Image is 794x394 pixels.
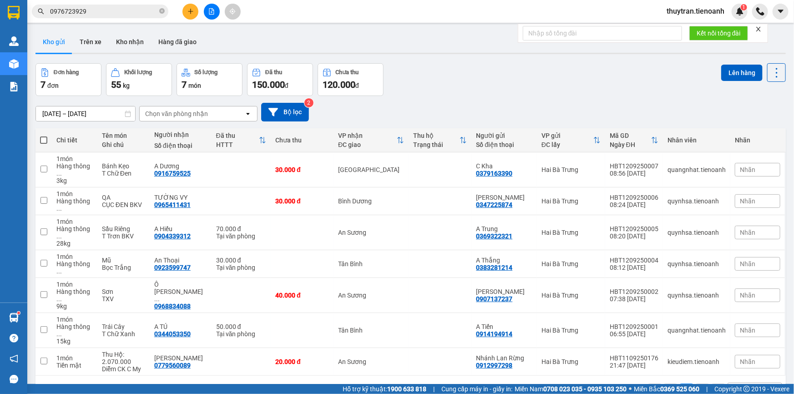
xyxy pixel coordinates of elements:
[216,141,259,148] div: HTTT
[10,334,18,343] span: question-circle
[154,362,191,369] div: 0779560089
[56,218,93,225] div: 1 món
[216,323,266,330] div: 50.000 đ
[541,260,601,268] div: Hai Bà Trưng
[151,31,204,53] button: Hàng đã giao
[343,384,426,394] span: Hỗ trợ kỹ thuật:
[124,69,152,76] div: Khối lượng
[102,323,145,330] div: Trái Cây
[476,232,512,240] div: 0369322321
[660,385,699,393] strong: 0369 525 060
[244,110,252,117] svg: open
[56,190,93,197] div: 1 món
[56,197,93,212] div: Hàng thông thường
[610,225,658,232] div: HBT1209250005
[56,323,93,338] div: Hàng thông thường
[338,197,404,205] div: Bình Dương
[159,7,165,16] span: close-circle
[610,162,658,170] div: HBT1209250007
[102,365,145,373] div: Diễm CK C My
[56,225,93,240] div: Hàng thông thường
[476,354,532,362] div: Nhánh Lan Rừng
[721,65,763,81] button: Lên hàng
[56,232,62,240] span: ...
[154,162,207,170] div: A Dương
[275,197,329,205] div: 30.000 đ
[154,194,207,201] div: TƯỜNG VY
[56,177,93,184] div: 3 kg
[102,132,145,139] div: Tên món
[476,201,512,208] div: 0347225874
[740,229,755,236] span: Nhãn
[476,225,532,232] div: A Trung
[336,69,359,76] div: Chưa thu
[668,229,726,236] div: quynhsa.tienoanh
[9,59,19,69] img: warehouse-icon
[111,79,121,90] span: 55
[476,257,532,264] div: A Thắng
[56,362,93,369] div: Tiền mặt
[387,385,426,393] strong: 1900 633 818
[154,323,207,330] div: A TÚ
[610,264,658,271] div: 08:12 [DATE]
[187,8,194,15] span: plus
[154,257,207,264] div: An Thoại
[318,63,384,96] button: Chưa thu120.000đ
[740,197,755,205] span: Nhãn
[740,358,755,365] span: Nhãn
[433,384,435,394] span: |
[610,362,658,369] div: 21:47 [DATE]
[154,232,191,240] div: 0904339312
[154,170,191,177] div: 0916759525
[515,384,627,394] span: Miền Nam
[54,69,79,76] div: Đơn hàng
[275,136,329,144] div: Chưa thu
[56,330,62,338] span: ...
[413,132,460,139] div: Thu hộ
[743,386,750,392] span: copyright
[773,4,789,20] button: caret-down
[740,327,755,334] span: Nhãn
[56,338,93,345] div: 15 kg
[659,5,732,17] span: thuytran.tienoanh
[145,109,208,118] div: Chọn văn phòng nhận
[441,384,512,394] span: Cung cấp máy in - giấy in:
[261,103,309,121] button: Bộ lọc
[35,63,101,96] button: Đơn hàng7đơn
[212,128,271,152] th: Toggle SortBy
[338,166,404,173] div: [GEOGRAPHIC_DATA]
[338,141,397,148] div: ĐC giao
[154,281,207,303] div: Ô Tô Phạm Hùng
[216,257,266,264] div: 30.000 đ
[323,79,355,90] span: 120.000
[610,288,658,295] div: HBT1209250002
[668,292,726,299] div: quynhsa.tienoanh
[706,384,708,394] span: |
[154,354,207,362] div: C Linh
[285,82,288,89] span: đ
[252,79,285,90] span: 150.000
[304,98,314,107] sup: 2
[8,6,20,20] img: logo-vxr
[537,128,605,152] th: Toggle SortBy
[9,313,19,323] img: warehouse-icon
[610,295,658,303] div: 07:38 [DATE]
[275,166,329,173] div: 30.000 đ
[56,354,93,362] div: 1 món
[541,229,601,236] div: Hai Bà Trưng
[338,260,404,268] div: Tân Bình
[476,323,532,330] div: A Tiến
[476,194,532,201] div: C PHƯƠNG
[102,201,145,208] div: CỤC ĐEN BKV
[9,82,19,91] img: solution-icon
[9,36,19,46] img: warehouse-icon
[56,281,93,288] div: 1 món
[541,292,601,299] div: Hai Bà Trưng
[102,170,145,177] div: T Chữ Đen
[756,7,764,15] img: phone-icon
[47,82,59,89] span: đơn
[740,292,755,299] span: Nhãn
[216,330,266,338] div: Tại văn phòng
[755,26,762,32] span: close
[476,162,532,170] div: C Kha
